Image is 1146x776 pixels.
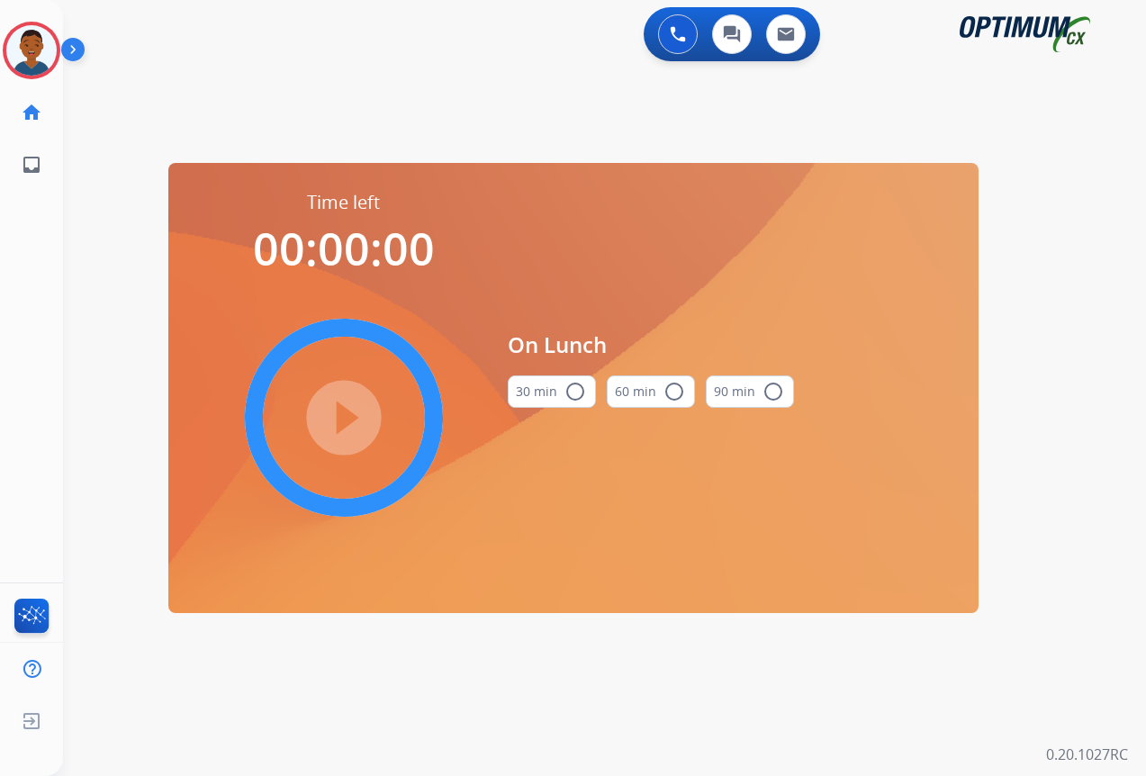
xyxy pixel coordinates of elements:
[663,381,685,402] mat-icon: radio_button_unchecked
[762,381,784,402] mat-icon: radio_button_unchecked
[253,218,435,279] span: 00:00:00
[564,381,586,402] mat-icon: radio_button_unchecked
[508,329,794,361] span: On Lunch
[21,154,42,176] mat-icon: inbox
[21,102,42,123] mat-icon: home
[307,190,380,215] span: Time left
[706,375,794,408] button: 90 min
[508,375,596,408] button: 30 min
[6,25,57,76] img: avatar
[607,375,695,408] button: 60 min
[1046,744,1128,765] p: 0.20.1027RC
